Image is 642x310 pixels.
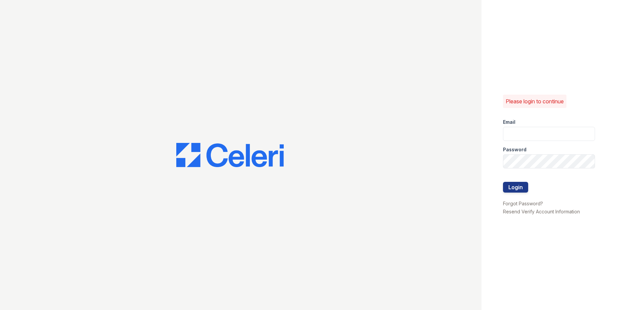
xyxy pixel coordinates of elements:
img: CE_Logo_Blue-a8612792a0a2168367f1c8372b55b34899dd931a85d93a1a3d3e32e68fde9ad4.png [176,143,284,167]
a: Resend Verify Account Information [503,209,580,214]
a: Forgot Password? [503,201,543,206]
button: Login [503,182,528,193]
label: Email [503,119,515,125]
p: Please login to continue [506,97,564,105]
label: Password [503,146,526,153]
